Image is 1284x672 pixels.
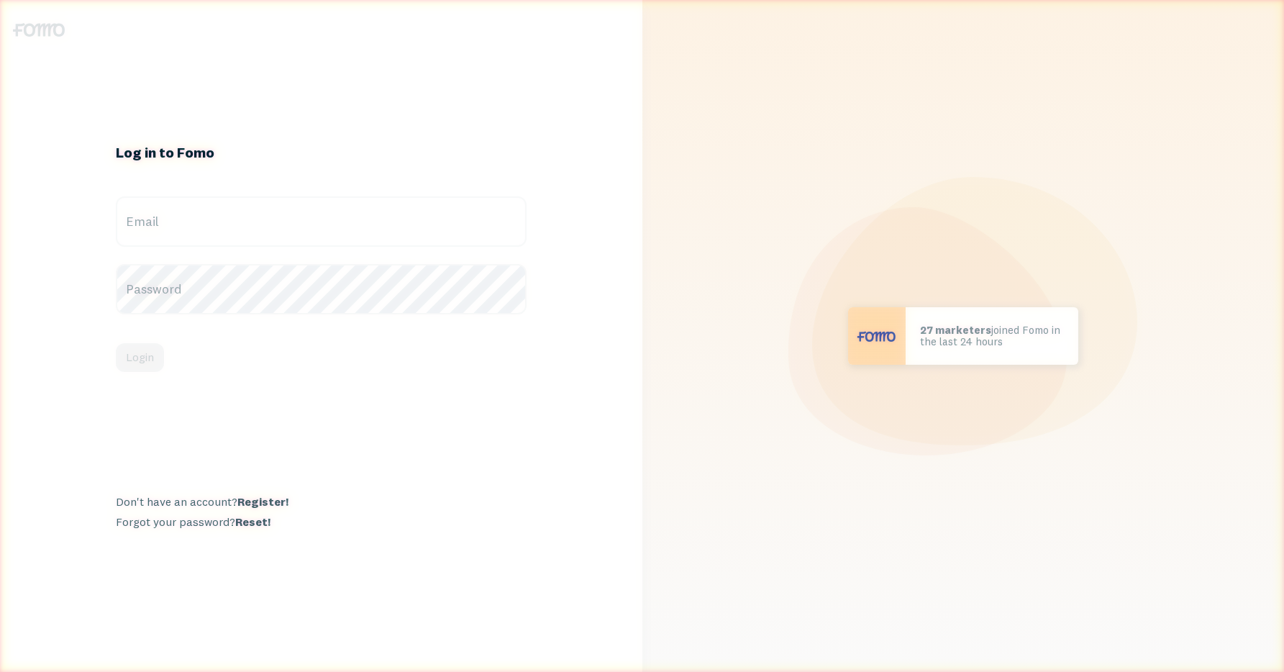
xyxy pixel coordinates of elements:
[116,196,527,247] label: Email
[237,494,288,509] a: Register!
[920,324,1064,348] p: joined Fomo in the last 24 hours
[848,307,906,365] img: User avatar
[116,494,527,509] div: Don't have an account?
[116,264,527,314] label: Password
[116,143,527,162] h1: Log in to Fomo
[920,323,991,337] b: 27 marketers
[235,514,270,529] a: Reset!
[116,514,527,529] div: Forgot your password?
[13,23,65,37] img: fomo-logo-gray-b99e0e8ada9f9040e2984d0d95b3b12da0074ffd48d1e5cb62ac37fc77b0b268.svg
